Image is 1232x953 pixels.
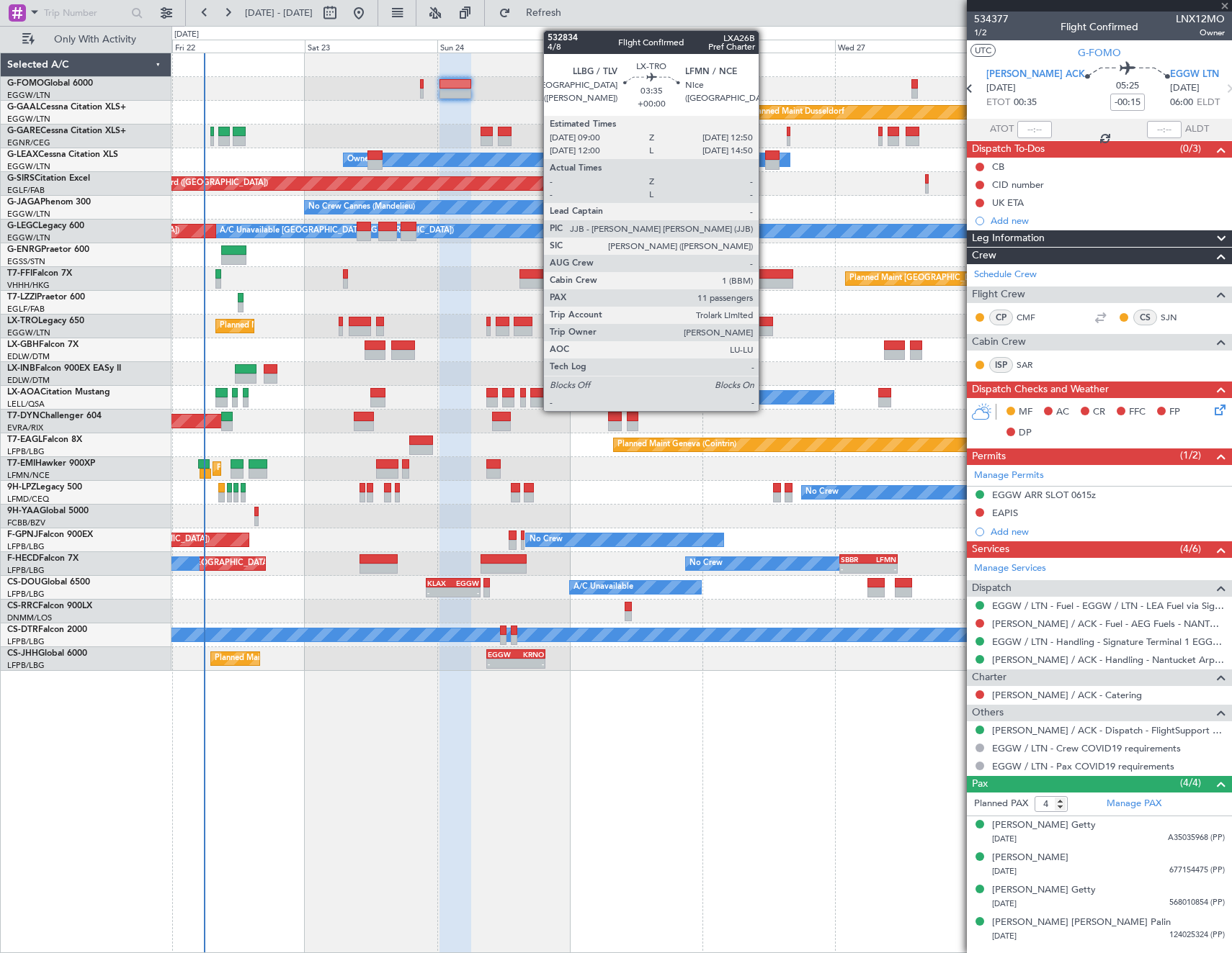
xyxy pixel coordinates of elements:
[992,742,1181,754] a: EGGW / LTN - Crew COVID19 requirements
[7,649,38,658] span: CS-JHH
[972,141,1045,158] span: Dispatch To-Dos
[992,689,1142,701] a: [PERSON_NAME] / ACK - Catering
[7,375,50,386] a: EDLW/DTM
[992,883,1096,898] div: [PERSON_NAME] Getty
[1170,68,1219,82] span: EGGW LTN
[7,423,43,433] a: EVRA/RIX
[7,256,45,267] a: EGSS/STN
[1180,775,1201,790] span: (4/4)
[133,553,360,574] div: Planned Maint [GEOGRAPHIC_DATA] ([GEOGRAPHIC_DATA])
[974,268,1037,282] a: Schedule Crew
[992,197,1024,209] div: UK ETA
[7,222,38,230] span: G-LEGC
[7,578,41,587] span: CS-DOU
[7,507,89,515] a: 9H-YAAGlobal 5000
[7,483,82,492] a: 9H-LPZLegacy 500
[7,174,35,183] span: G-SIRS
[617,434,736,456] div: Planned Maint Geneva (Cointrin)
[972,541,1009,558] span: Services
[7,625,87,634] a: CS-DTRFalcon 2000
[974,797,1028,811] label: Planned PAX
[992,507,1018,519] div: EAPIS
[972,669,1006,686] span: Charter
[7,625,38,634] span: CS-DTR
[488,650,516,659] div: EGGW
[573,577,633,598] div: A/C Unavailable
[1180,141,1201,156] span: (0/3)
[992,489,1096,501] div: EGGW ARR SLOT 0615z
[7,364,121,373] a: LX-INBFalcon 900EX EASy II
[220,220,454,242] div: A/C Unavailable [GEOGRAPHIC_DATA] ([GEOGRAPHIC_DATA])
[1180,448,1201,463] span: (1/2)
[972,705,1004,721] span: Others
[992,898,1017,909] span: [DATE]
[7,435,82,444] a: T7-EAGLFalcon 8X
[992,724,1225,736] a: [PERSON_NAME] / ACK - Dispatch - FlightSupport Dispatch [GEOGRAPHIC_DATA]
[172,40,305,53] div: Fri 22
[7,470,50,481] a: LFMN/NCE
[992,866,1017,877] span: [DATE]
[1116,79,1139,94] span: 05:25
[7,399,45,410] a: LELL/QSA
[972,580,1012,597] span: Dispatch
[991,525,1225,538] div: Add new
[7,507,40,515] span: 9H-YAA
[437,40,570,53] div: Sun 24
[1169,405,1180,420] span: FP
[1061,19,1138,35] div: Flight Confirmed
[87,173,268,194] div: Unplanned Maint Oxford ([GEOGRAPHIC_DATA])
[1014,96,1037,110] span: 00:35
[869,564,896,573] div: -
[7,388,110,397] a: LX-AOACitation Mustang
[37,35,152,45] span: Only With Activity
[7,245,89,254] a: G-ENRGPraetor 600
[7,293,37,302] span: T7-LZZI
[1019,426,1032,441] span: DP
[7,280,50,291] a: VHHH/HKG
[7,185,45,196] a: EGLF/FAB
[986,81,1016,96] span: [DATE]
[992,760,1174,772] a: EGGW / LTN - Pax COVID19 requirements
[215,648,442,669] div: Planned Maint [GEOGRAPHIC_DATA] ([GEOGRAPHIC_DATA])
[7,613,52,623] a: DNMM/LOS
[16,28,156,51] button: Only With Activity
[7,554,39,563] span: F-HECD
[7,602,92,610] a: CS-RRCFalcon 900LX
[974,561,1046,576] a: Manage Services
[1017,311,1049,324] a: CMF
[1129,405,1146,420] span: FFC
[1161,311,1193,324] a: SJN
[7,137,50,148] a: EGNR/CEG
[7,459,95,468] a: T7-EMIHawker 900XP
[992,851,1068,865] div: [PERSON_NAME]
[7,530,38,539] span: F-GPNJ
[7,541,45,552] a: LFPB/LBG
[7,554,79,563] a: F-HECDFalcon 7X
[974,12,1009,27] span: 534377
[1107,797,1161,811] a: Manage PAX
[7,578,90,587] a: CS-DOUGlobal 6500
[7,412,102,420] a: T7-DYNChallenger 604
[7,565,45,576] a: LFPB/LBG
[992,916,1171,930] div: [PERSON_NAME] [PERSON_NAME] Palin
[7,340,39,349] span: LX-GBH
[1176,12,1225,27] span: LNX12MO
[174,29,199,41] div: [DATE]
[992,161,1004,173] div: CB
[702,40,835,53] div: Tue 26
[1169,897,1225,909] span: 568010854 (PP)
[972,334,1026,351] span: Cabin Crew
[573,387,640,408] div: No Crew Sabadell
[7,304,45,315] a: EGLF/FAB
[7,351,50,362] a: EDLW/DTM
[7,340,79,349] a: LX-GBHFalcon 7X
[7,530,93,539] a: F-GPNJFalcon 900EX
[992,834,1017,844] span: [DATE]
[514,8,574,18] span: Refresh
[530,529,563,551] div: No Crew
[1170,81,1200,96] span: [DATE]
[1185,122,1209,137] span: ALDT
[7,602,38,610] span: CS-RRC
[992,179,1044,191] div: CID number
[7,412,40,420] span: T7-DYN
